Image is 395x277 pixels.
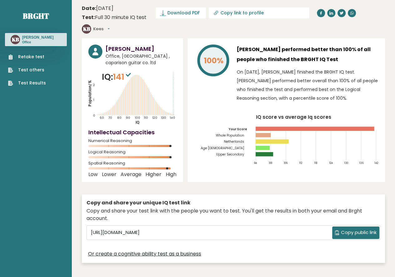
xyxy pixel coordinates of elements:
[87,80,92,107] tspan: Population/%
[8,67,46,73] a: Test others
[216,152,244,157] tspan: Upper Secondary
[144,116,148,120] tspan: 110
[93,26,110,32] button: Kees
[167,10,200,16] span: Download PDF
[106,45,176,53] h3: [PERSON_NAME]
[82,14,146,21] div: Full 30 minute IQ test
[201,146,244,150] tspan: Age [DEMOGRAPHIC_DATA]
[216,133,244,138] tspan: Whole Population
[86,207,380,222] div: Copy and share your test link with the people you want to test. You'll get the results in both yo...
[332,227,379,239] button: Copy public link
[12,36,19,43] text: KB
[100,116,104,120] tspan: 60
[156,7,206,18] a: Download PDF
[121,173,141,176] span: Average
[299,161,302,165] tspan: 112
[93,113,95,117] tspan: 0
[269,161,272,165] tspan: 100
[106,53,176,66] span: Office, [GEOGRAPHIC_DATA] , caparison guitar co. ltd
[88,140,176,142] span: Numerical Reasoning
[93,83,95,87] tspan: 2
[88,151,176,153] span: Logical Reasoning
[135,116,140,120] tspan: 100
[284,161,288,165] tspan: 106
[83,25,90,32] text: KB
[152,116,157,120] tspan: 120
[344,161,348,165] tspan: 130
[93,98,94,102] tspan: 1
[166,173,176,176] span: High
[86,199,380,207] div: Copy and share your unique IQ test link
[22,35,54,40] h3: [PERSON_NAME]
[329,161,333,165] tspan: 124
[88,162,176,165] span: Spatial Reasoning
[341,229,377,236] span: Copy public link
[314,161,317,165] tspan: 118
[82,5,96,12] b: Date:
[102,173,116,176] span: Lower
[256,114,331,120] tspan: IQ score vs average Iq scores
[254,161,257,165] tspan: 94
[136,120,140,125] tspan: IQ
[117,116,121,120] tspan: 80
[82,14,95,21] b: Test:
[229,127,247,131] tspan: Your Score
[108,116,112,120] tspan: 70
[359,161,363,165] tspan: 136
[374,161,378,165] tspan: 142
[8,54,46,60] a: Retake test
[237,45,378,64] h3: [PERSON_NAME] performed better than 100% of all people who finished the BRGHT IQ Test
[170,116,175,120] tspan: 140
[102,71,132,83] p: IQ:
[88,250,201,258] a: Or create a cognitive ability test as a business
[88,173,98,176] span: Low
[161,116,166,120] tspan: 130
[8,80,46,86] a: Test Results
[237,68,378,103] p: On [DATE], [PERSON_NAME] finished the BRGHT IQ test. [PERSON_NAME] performed better overall than ...
[22,40,54,45] p: Office
[224,139,244,144] tspan: Netherlands
[113,71,132,83] span: 141
[23,11,49,21] a: Brght
[82,5,113,12] time: [DATE]
[88,128,176,136] h4: Intellectual Capacities
[146,173,161,176] span: Higher
[126,116,130,120] tspan: 90
[204,55,224,66] tspan: 100%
